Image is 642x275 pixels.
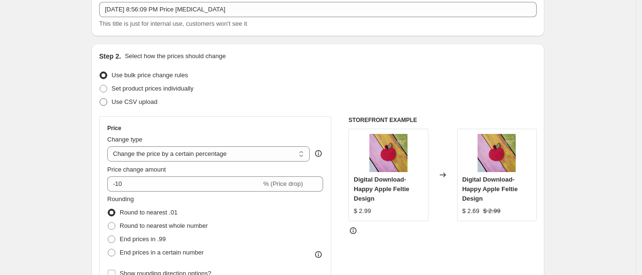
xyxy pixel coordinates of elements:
span: End prices in a certain number [120,249,204,256]
h6: STOREFRONT EXAMPLE [348,116,537,124]
span: % (Price drop) [263,180,303,187]
span: Rounding [107,195,134,203]
img: 0703ae3b8f89cffc4dbb073bfff7d1b9_80x.jpeg [478,134,516,172]
div: $ 2.69 [462,206,479,216]
p: Select how the prices should change [125,51,226,61]
img: 0703ae3b8f89cffc4dbb073bfff7d1b9_80x.jpeg [369,134,408,172]
span: Use bulk price change rules [112,71,188,79]
span: Round to nearest whole number [120,222,208,229]
span: Price change amount [107,166,166,173]
span: Use CSV upload [112,98,157,105]
input: 30% off holiday sale [99,2,537,17]
strike: $ 2.99 [483,206,500,216]
span: Change type [107,136,143,143]
span: Round to nearest .01 [120,209,177,216]
span: Digital Download- Happy Apple Feltie Design [462,176,518,202]
div: help [314,149,323,158]
span: Digital Download- Happy Apple Feltie Design [354,176,409,202]
h3: Price [107,124,121,132]
span: This title is just for internal use, customers won't see it [99,20,247,27]
input: -15 [107,176,261,192]
span: Set product prices individually [112,85,194,92]
h2: Step 2. [99,51,121,61]
div: $ 2.99 [354,206,371,216]
span: End prices in .99 [120,235,166,243]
